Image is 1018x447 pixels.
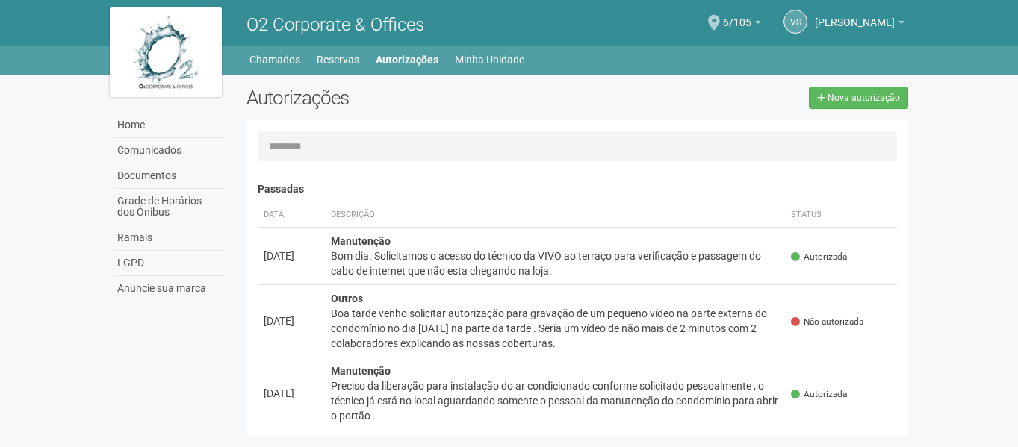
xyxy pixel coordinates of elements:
[264,386,319,401] div: [DATE]
[331,235,391,247] strong: Manutenção
[376,49,438,70] a: Autorizações
[114,251,224,276] a: LGPD
[258,184,898,195] h4: Passadas
[249,49,300,70] a: Chamados
[264,248,319,263] div: [DATE]
[791,388,847,401] span: Autorizada
[815,19,904,31] a: [PERSON_NAME]
[723,19,761,31] a: 6/105
[331,378,780,423] div: Preciso da liberação para instalação do ar condicionado conforme solicitado pessoalmente , o técn...
[331,248,780,278] div: Bom dia. Solicitamos o acesso do técnico da VIVO ao terraço para verificação e passagem do cabo d...
[246,14,424,35] span: O2 Corporate & Offices
[114,138,224,163] a: Comunicados
[258,203,325,228] th: Data
[331,365,391,377] strong: Manutenção
[783,10,807,34] a: VS
[331,306,780,351] div: Boa tarde venho solicitar autorização para gravação de um pequeno vídeo na parte externa do condo...
[331,293,363,304] strong: Outros
[110,7,222,97] img: logo.jpg
[809,87,908,109] a: Nova autorização
[114,276,224,301] a: Anuncie sua marca
[114,163,224,189] a: Documentos
[723,2,751,28] span: 6/105
[828,93,900,103] span: Nova autorização
[114,113,224,138] a: Home
[317,49,359,70] a: Reservas
[785,203,897,228] th: Status
[246,87,566,109] h2: Autorizações
[791,316,863,328] span: Não autorizada
[264,313,319,328] div: [DATE]
[325,203,786,228] th: Descrição
[114,189,224,225] a: Grade de Horários dos Ônibus
[455,49,524,70] a: Minha Unidade
[791,251,847,263] span: Autorizada
[815,2,895,28] span: VINICIUS SANTOS DA ROCHA CORREA
[114,225,224,251] a: Ramais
